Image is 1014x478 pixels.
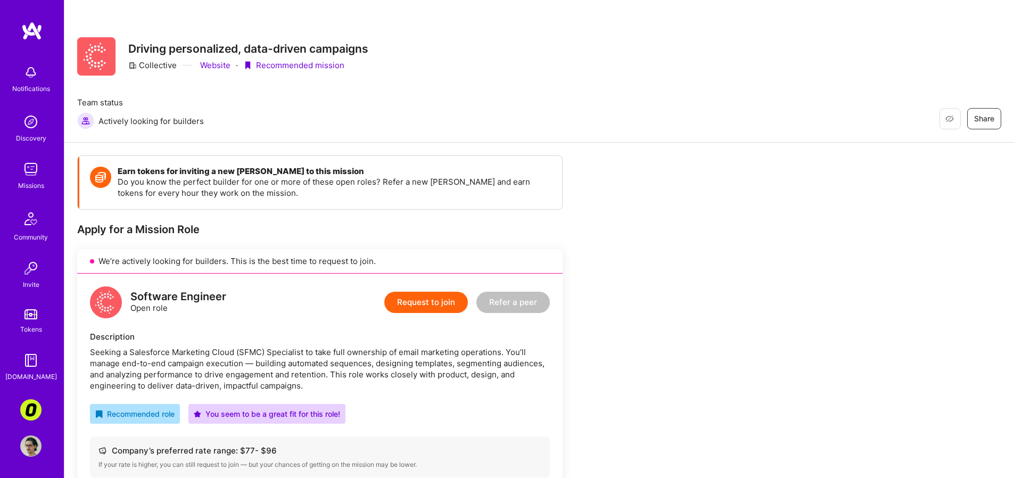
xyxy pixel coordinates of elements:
img: Corner3: Building an AI User Researcher [20,399,42,421]
i: icon PurpleRibbon [243,61,252,70]
button: Share [967,108,1001,129]
i: icon PurpleStar [194,410,201,418]
div: Open role [130,291,226,314]
p: Do you know the perfect builder for one or more of these open roles? Refer a new [PERSON_NAME] an... [118,176,551,199]
img: teamwork [20,159,42,180]
a: User Avatar [18,435,44,457]
h3: Driving personalized, data-driven campaigns [128,42,368,55]
div: Software Engineer [130,291,226,302]
img: logo [21,21,43,40]
img: guide book [20,350,42,371]
img: User Avatar [20,435,42,457]
div: Apply for a Mission Role [77,222,563,236]
img: Token icon [90,167,111,188]
span: Actively looking for builders [98,116,204,127]
div: Recommended mission [243,60,344,71]
div: Description [90,331,550,342]
div: Discovery [16,133,46,144]
div: Invite [23,279,39,290]
img: Actively looking for builders [77,112,94,129]
h4: Earn tokens for inviting a new [PERSON_NAME] to this mission [118,167,551,176]
div: We’re actively looking for builders. This is the best time to request to join. [77,249,563,274]
button: Refer a peer [476,292,550,313]
img: tokens [24,309,37,319]
img: bell [20,62,42,83]
div: Recommended role [95,408,175,419]
span: Share [974,113,994,124]
img: Invite [20,258,42,279]
i: icon RecommendedBadge [95,410,103,418]
img: Community [18,206,44,232]
div: Collective [128,60,177,71]
a: Website [198,60,230,71]
div: Company’s preferred rate range: $ 77 - $ 96 [98,445,541,456]
a: Corner3: Building an AI User Researcher [18,399,44,421]
div: If your rate is higher, you can still request to join — but your chances of getting on the missio... [98,460,541,469]
span: Team status [77,97,204,108]
div: Notifications [12,83,50,94]
div: [DOMAIN_NAME] [5,371,57,382]
i: icon CompanyGray [128,61,137,70]
div: Tokens [20,324,42,335]
img: logo [90,286,122,318]
div: Missions [18,180,44,191]
img: discovery [20,111,42,133]
div: You seem to be a great fit for this role! [194,408,340,419]
div: Seeking a Salesforce Marketing Cloud (SFMC) Specialist to take full ownership of email marketing ... [90,347,550,391]
button: Request to join [384,292,468,313]
i: icon EyeClosed [945,114,954,123]
div: · [236,60,238,71]
i: icon Cash [98,447,106,455]
img: Company Logo [77,37,116,76]
div: Community [14,232,48,243]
